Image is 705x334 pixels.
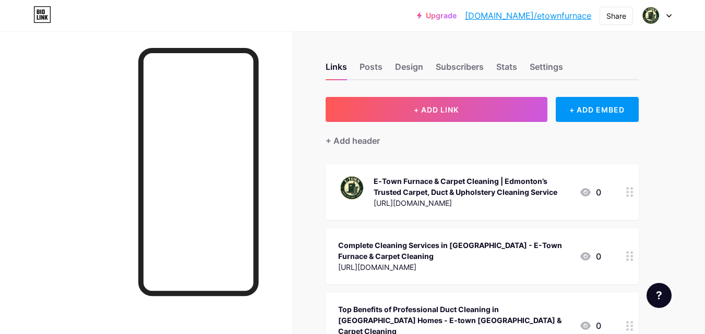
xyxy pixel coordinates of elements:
[360,60,383,79] div: Posts
[556,97,639,122] div: + ADD EMBED
[326,60,347,79] div: Links
[436,60,484,79] div: Subscribers
[606,10,626,21] div: Share
[641,6,661,26] img: etownfurnace
[496,60,517,79] div: Stats
[579,186,601,199] div: 0
[417,11,457,20] a: Upgrade
[395,60,423,79] div: Design
[374,197,571,208] div: [URL][DOMAIN_NAME]
[414,105,459,114] span: + ADD LINK
[530,60,563,79] div: Settings
[374,176,571,197] div: E‑Town Furnace & Carpet Cleaning | Edmonton’s Trusted Carpet, Duct & Upholstery Cleaning Service
[326,134,380,147] div: + Add header
[338,175,365,202] img: E‑Town Furnace & Carpet Cleaning | Edmonton’s Trusted Carpet, Duct & Upholstery Cleaning Service
[338,262,571,273] div: [URL][DOMAIN_NAME]
[579,250,601,263] div: 0
[579,319,601,332] div: 0
[338,240,571,262] div: Complete Cleaning Services in [GEOGRAPHIC_DATA] - E-Town Furnace & Carpet Cleaning
[465,9,591,22] a: [DOMAIN_NAME]/etownfurnace
[326,97,547,122] button: + ADD LINK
